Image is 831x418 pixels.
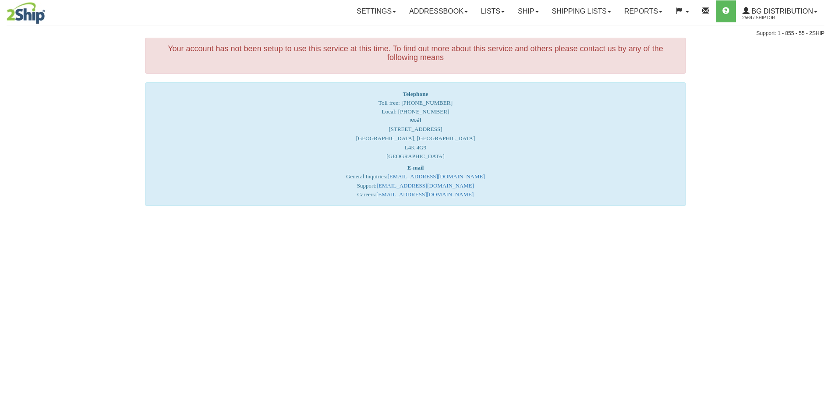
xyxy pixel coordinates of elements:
div: Support: 1 - 855 - 55 - 2SHIP [7,30,824,37]
strong: Mail [410,117,421,124]
span: BG Distribution [750,7,813,15]
a: Lists [474,0,511,22]
iframe: chat widget [811,164,830,254]
font: [STREET_ADDRESS] [GEOGRAPHIC_DATA], [GEOGRAPHIC_DATA] L4K 4G9 [GEOGRAPHIC_DATA] [356,117,475,159]
a: [EMAIL_ADDRESS][DOMAIN_NAME] [376,191,474,198]
strong: E-mail [407,164,424,171]
a: BG Distribution 2569 / ShipTor [736,0,824,22]
strong: Telephone [403,91,428,97]
img: logo2569.jpg [7,2,45,24]
h4: Your account has not been setup to use this service at this time. To find out more about this ser... [152,45,679,62]
a: [EMAIL_ADDRESS][DOMAIN_NAME] [387,173,484,180]
span: Toll free: [PHONE_NUMBER] Local: [PHONE_NUMBER] [378,91,453,115]
font: General Inquiries: Support: Careers: [346,164,485,198]
a: [EMAIL_ADDRESS][DOMAIN_NAME] [377,182,474,189]
a: Shipping lists [545,0,618,22]
a: Addressbook [403,0,474,22]
a: Ship [511,0,545,22]
a: Settings [350,0,403,22]
span: 2569 / ShipTor [743,14,808,22]
a: Reports [618,0,669,22]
